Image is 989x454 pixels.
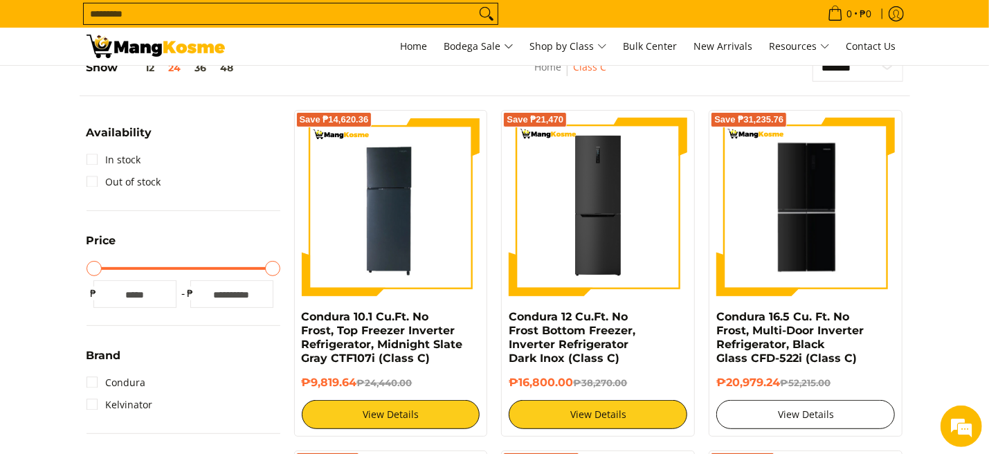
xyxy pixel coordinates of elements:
a: Kelvinator [87,394,153,416]
span: ₱ [87,287,100,300]
a: New Arrivals [687,28,760,65]
span: Bodega Sale [444,38,514,55]
a: Bodega Sale [437,28,520,65]
button: 12 [118,62,162,73]
a: Condura 10.1 Cu.Ft. No Frost, Top Freezer Inverter Refrigerator, Midnight Slate Gray CTF107i (Cla... [302,310,463,365]
img: Condura 16.5 Cu. Ft. No Frost, Multi-Door Inverter Refrigerator, Black Glass CFD-522i (Class C) [716,120,895,294]
span: ₱ [183,287,197,300]
span: • [824,6,876,21]
h6: ₱16,800.00 [509,376,687,390]
h6: ₱9,819.64 [302,376,480,390]
span: Resources [770,38,830,55]
a: Shop by Class [523,28,614,65]
div: Chat with us now [72,78,233,96]
a: Condura 12 Cu.Ft. No Frost Bottom Freezer, Inverter Refrigerator Dark Inox (Class C) [509,310,635,365]
a: Bulk Center [617,28,684,65]
span: 0 [845,9,855,19]
span: Price [87,235,116,246]
h6: ₱20,979.24 [716,376,895,390]
span: Availability [87,127,152,138]
span: Brand [87,350,121,361]
span: Shop by Class [530,38,607,55]
span: Home [401,39,428,53]
del: ₱38,270.00 [573,377,627,388]
del: ₱52,215.00 [780,377,831,388]
a: Home [394,28,435,65]
h5: Show [87,61,241,75]
span: Save ₱21,470 [507,116,563,124]
a: In stock [87,149,141,171]
img: condura-no-frost-inverter-bottom-freezer-refrigerator-9-cubic-feet-class-c-mang-kosme [509,118,687,296]
button: 48 [214,62,241,73]
span: New Arrivals [694,39,753,53]
div: Minimize live chat window [227,7,260,40]
a: View Details [509,400,687,429]
a: Out of stock [87,171,161,193]
a: View Details [302,400,480,429]
span: Save ₱14,620.36 [300,116,369,124]
nav: Breadcrumbs [452,59,688,90]
a: Home [534,60,561,73]
span: ₱0 [858,9,874,19]
span: Bulk Center [624,39,678,53]
span: Save ₱31,235.76 [714,116,783,124]
span: We're online! [80,138,191,278]
a: Contact Us [840,28,903,65]
a: View Details [716,400,895,429]
a: Class C [573,60,606,73]
a: Resources [763,28,837,65]
del: ₱24,440.00 [357,377,412,388]
span: Contact Us [846,39,896,53]
button: 24 [162,62,188,73]
img: Condura 10.1 Cu.Ft. No Frost, Top Freezer Inverter Refrigerator, Midnight Slate Gray CTF107i (Cla... [302,118,480,296]
button: Search [475,3,498,24]
summary: Open [87,350,121,372]
img: Class C Home &amp; Business Appliances: Up to 70% Off l Mang Kosme [87,35,225,58]
nav: Main Menu [239,28,903,65]
button: 36 [188,62,214,73]
summary: Open [87,235,116,257]
a: Condura 16.5 Cu. Ft. No Frost, Multi-Door Inverter Refrigerator, Black Glass CFD-522i (Class C) [716,310,864,365]
textarea: Type your message and hit 'Enter' [7,305,264,354]
summary: Open [87,127,152,149]
a: Condura [87,372,146,394]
